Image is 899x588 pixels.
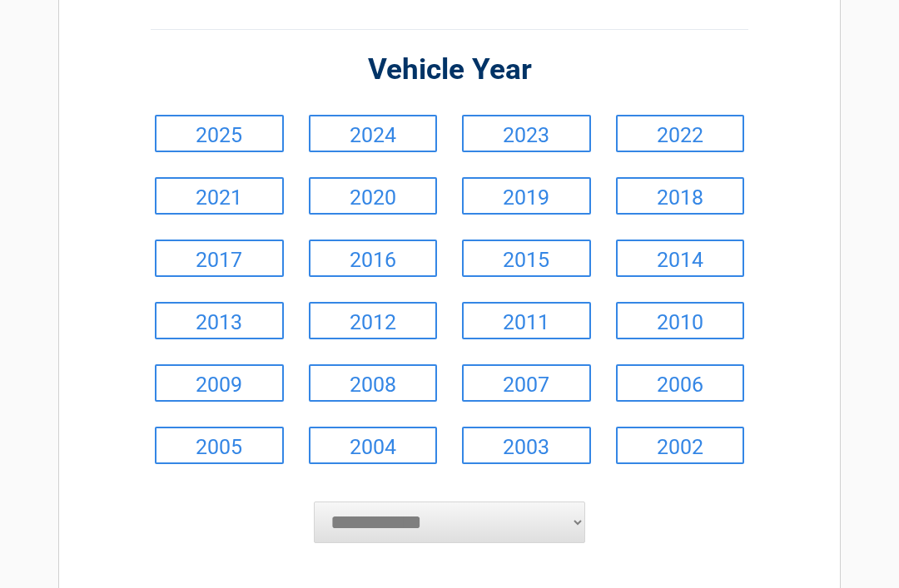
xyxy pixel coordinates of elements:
a: 2011 [462,303,591,340]
a: 2016 [309,240,438,278]
a: 2012 [309,303,438,340]
a: 2006 [616,365,745,403]
a: 2024 [309,116,438,153]
a: 2009 [155,365,284,403]
a: 2007 [462,365,591,403]
a: 2023 [462,116,591,153]
a: 2022 [616,116,745,153]
a: 2004 [309,427,438,465]
h2: Vehicle Year [151,52,748,91]
a: 2003 [462,427,591,465]
a: 2008 [309,365,438,403]
a: 2002 [616,427,745,465]
a: 2014 [616,240,745,278]
a: 2018 [616,178,745,215]
a: 2021 [155,178,284,215]
a: 2025 [155,116,284,153]
a: 2015 [462,240,591,278]
a: 2005 [155,427,284,465]
a: 2019 [462,178,591,215]
a: 2017 [155,240,284,278]
a: 2020 [309,178,438,215]
a: 2010 [616,303,745,340]
a: 2013 [155,303,284,340]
